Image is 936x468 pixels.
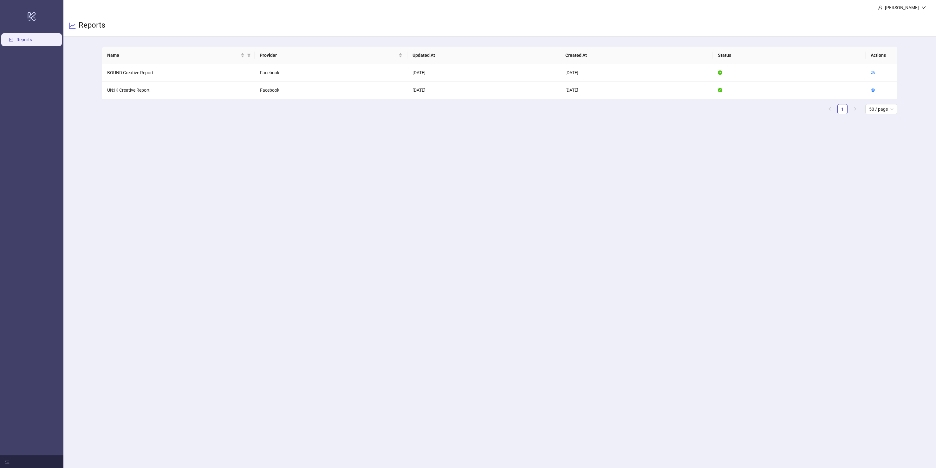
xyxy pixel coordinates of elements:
[560,82,713,99] td: [DATE]
[866,47,897,64] th: Actions
[837,104,848,114] li: 1
[102,82,255,99] td: UN:IK Creative Report
[828,107,832,111] span: left
[718,88,722,92] span: check-circle
[921,5,926,10] span: down
[871,70,875,75] a: eye
[102,64,255,82] td: BOUND Creative Report
[16,37,32,42] a: Reports
[869,104,894,114] span: 50 / page
[68,22,76,30] span: line-chart
[882,4,921,11] div: [PERSON_NAME]
[107,52,240,59] span: Name
[407,47,560,64] th: Updated At
[825,104,835,114] button: left
[713,47,866,64] th: Status
[871,88,875,93] a: eye
[255,82,408,99] td: Facebook
[850,104,860,114] button: right
[560,64,713,82] td: [DATE]
[853,107,857,111] span: right
[407,64,560,82] td: [DATE]
[871,88,875,92] span: eye
[865,104,897,114] div: Page Size
[247,53,251,57] span: filter
[260,52,397,59] span: Provider
[850,104,860,114] li: Next Page
[246,50,252,60] span: filter
[407,82,560,99] td: [DATE]
[255,64,408,82] td: Facebook
[560,47,713,64] th: Created At
[838,104,847,114] a: 1
[878,5,882,10] span: user
[255,47,407,64] th: Provider
[718,70,722,75] span: check-circle
[825,104,835,114] li: Previous Page
[79,20,105,31] h3: Reports
[102,47,255,64] th: Name
[5,459,10,464] span: menu-fold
